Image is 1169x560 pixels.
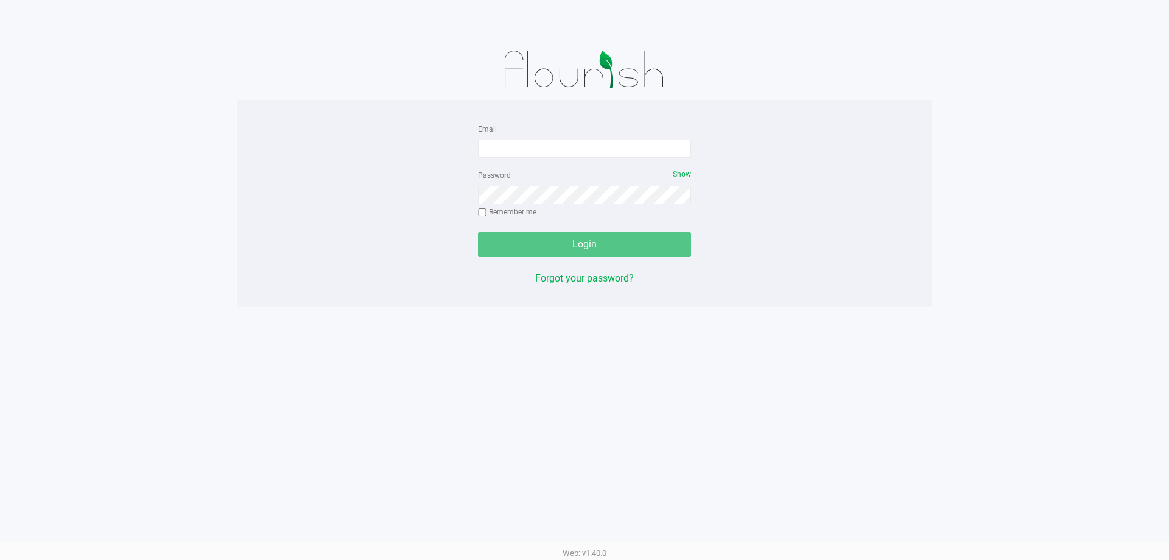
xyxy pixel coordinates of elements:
label: Email [478,124,497,135]
span: Show [673,170,691,179]
span: Web: v1.40.0 [563,548,606,558]
button: Forgot your password? [535,271,634,286]
label: Remember me [478,207,536,218]
label: Password [478,170,511,181]
input: Remember me [478,208,486,217]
